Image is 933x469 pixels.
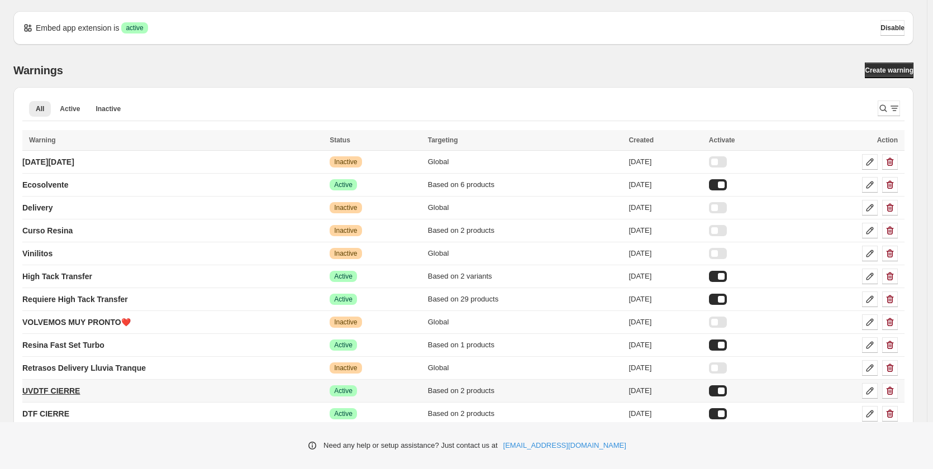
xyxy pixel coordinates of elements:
p: UVDTF CIERRE [22,385,80,396]
a: Requiere High Tack Transfer [22,290,128,308]
div: Global [428,362,622,374]
span: Inactive [334,157,357,166]
span: Warning [29,136,56,144]
a: [EMAIL_ADDRESS][DOMAIN_NAME] [503,440,626,451]
div: Global [428,202,622,213]
a: [DATE][DATE] [22,153,74,171]
p: Embed app extension is [36,22,119,33]
span: Activate [709,136,735,144]
span: Active [334,341,353,350]
div: [DATE] [629,317,702,328]
p: Delivery [22,202,53,213]
div: Based on 2 products [428,408,622,419]
p: Ecosolvente [22,179,68,190]
span: Disable [880,23,905,32]
p: DTF CIERRE [22,408,69,419]
a: VOLVEMOS MUY PRONTO❤️ [22,313,131,331]
p: Curso Resina [22,225,73,236]
span: Active [334,180,353,189]
p: Requiere High Tack Transfer [22,294,128,305]
div: Based on 2 products [428,225,622,236]
button: Disable [880,20,905,36]
a: UVDTF CIERRE [22,382,80,400]
span: active [126,23,143,32]
a: Resina Fast Set Turbo [22,336,104,354]
div: Based on 1 products [428,339,622,351]
p: VOLVEMOS MUY PRONTO❤️ [22,317,131,328]
span: Inactive [334,226,357,235]
div: [DATE] [629,408,702,419]
div: Based on 2 variants [428,271,622,282]
span: Inactive [96,104,121,113]
div: [DATE] [629,156,702,167]
span: Active [334,386,353,395]
div: Global [428,156,622,167]
p: [DATE][DATE] [22,156,74,167]
span: Inactive [334,203,357,212]
a: Delivery [22,199,53,217]
span: Action [877,136,898,144]
div: [DATE] [629,248,702,259]
a: High Tack Transfer [22,267,92,285]
div: Based on 6 products [428,179,622,190]
div: Based on 2 products [428,385,622,396]
a: Create warning [865,63,913,78]
p: Vinilitos [22,248,53,259]
a: Curso Resina [22,222,73,240]
div: Based on 29 products [428,294,622,305]
span: Targeting [428,136,458,144]
div: Global [428,248,622,259]
a: Retrasos Delivery Lluvia Tranque [22,359,146,377]
button: Search and filter results [878,100,900,116]
div: [DATE] [629,385,702,396]
div: [DATE] [629,271,702,282]
div: [DATE] [629,202,702,213]
span: Inactive [334,318,357,327]
span: Active [60,104,80,113]
div: [DATE] [629,294,702,305]
span: Created [629,136,654,144]
span: Active [334,409,353,418]
a: DTF CIERRE [22,405,69,423]
p: Resina Fast Set Turbo [22,339,104,351]
p: Retrasos Delivery Lluvia Tranque [22,362,146,374]
div: [DATE] [629,339,702,351]
div: Global [428,317,622,328]
a: Vinilitos [22,245,53,262]
div: [DATE] [629,225,702,236]
span: Active [334,295,353,304]
div: [DATE] [629,362,702,374]
span: Inactive [334,249,357,258]
span: Status [330,136,350,144]
span: Inactive [334,363,357,372]
p: High Tack Transfer [22,271,92,282]
span: Active [334,272,353,281]
span: Create warning [865,66,913,75]
a: Ecosolvente [22,176,68,194]
div: [DATE] [629,179,702,190]
span: All [36,104,44,113]
h2: Warnings [13,64,63,77]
